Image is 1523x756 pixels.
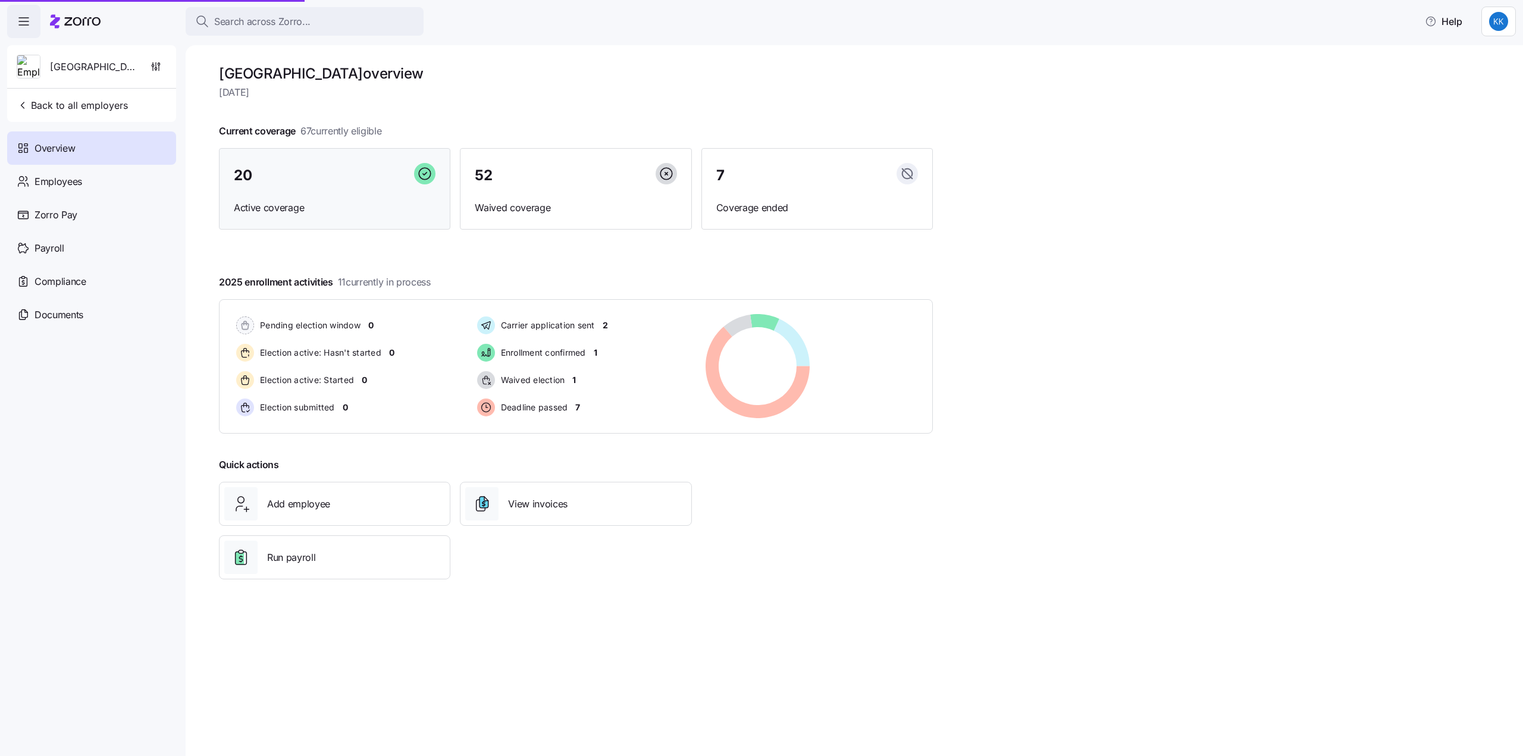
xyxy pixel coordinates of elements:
img: a3a25d912f4250f7f4b486e2b497557c [1489,12,1508,31]
span: Employees [35,174,82,189]
button: Search across Zorro... [186,7,424,36]
span: 2 [603,319,608,331]
span: Election submitted [256,401,335,413]
a: Employees [7,165,176,198]
span: Coverage ended [716,200,918,215]
span: Waived coverage [475,200,676,215]
span: 7 [716,168,725,183]
span: 20 [234,168,252,183]
span: Run payroll [267,550,315,565]
button: Help [1415,10,1472,33]
span: Back to all employers [17,98,128,112]
span: [GEOGRAPHIC_DATA] [50,59,136,74]
span: Compliance [35,274,86,289]
span: Waived election [497,374,565,386]
a: Compliance [7,265,176,298]
img: Employer logo [17,55,40,79]
a: Zorro Pay [7,198,176,231]
span: Active coverage [234,200,435,215]
span: Zorro Pay [35,208,77,222]
span: Documents [35,308,83,322]
span: Election active: Hasn't started [256,347,381,359]
span: Enrollment confirmed [497,347,586,359]
span: Pending election window [256,319,361,331]
span: Overview [35,141,75,156]
span: 67 currently eligible [300,124,382,139]
span: Quick actions [219,457,279,472]
span: Payroll [35,241,64,256]
h1: [GEOGRAPHIC_DATA] overview [219,64,933,83]
span: 0 [343,401,348,413]
a: Payroll [7,231,176,265]
span: Search across Zorro... [214,14,311,29]
span: 0 [362,374,367,386]
span: Deadline passed [497,401,568,413]
span: Carrier application sent [497,319,595,331]
span: [DATE] [219,85,933,100]
span: 1 [572,374,576,386]
span: Add employee [267,497,330,512]
span: 7 [575,401,580,413]
a: Overview [7,131,176,165]
span: Election active: Started [256,374,354,386]
span: 0 [389,347,394,359]
span: 11 currently in process [338,275,431,290]
span: 52 [475,168,492,183]
a: Documents [7,298,176,331]
span: Current coverage [219,124,382,139]
span: 0 [368,319,374,331]
span: 2025 enrollment activities [219,275,431,290]
span: View invoices [508,497,568,512]
span: 1 [594,347,597,359]
button: Back to all employers [12,93,133,117]
span: Help [1425,14,1462,29]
